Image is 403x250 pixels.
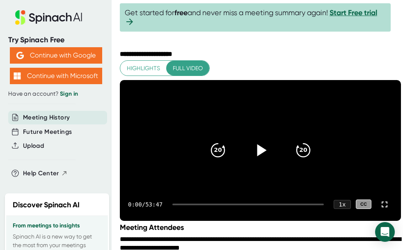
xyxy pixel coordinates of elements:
[23,127,72,137] button: Future Meetings
[375,222,395,242] div: Open Intercom Messenger
[174,8,188,17] b: free
[128,201,163,208] div: 0:00 / 53:47
[8,90,103,98] div: Have an account?
[23,169,68,178] button: Help Center
[8,35,103,45] div: Try Spinach Free
[10,68,102,84] button: Continue with Microsoft
[127,63,160,73] span: Highlights
[334,200,351,209] div: 1 x
[125,8,386,27] span: Get started for and never miss a meeting summary again!
[23,113,70,122] button: Meeting History
[330,8,377,17] a: Start Free trial
[13,232,101,250] p: Spinach AI is a new way to get the most from your meetings
[120,223,403,232] div: Meeting Attendees
[166,61,209,76] button: Full video
[16,52,24,59] img: Aehbyd4JwY73AAAAAElFTkSuQmCC
[13,200,80,211] h2: Discover Spinach AI
[23,141,44,151] button: Upload
[13,222,101,229] h3: From meetings to insights
[23,169,59,178] span: Help Center
[120,61,167,76] button: Highlights
[173,63,203,73] span: Full video
[356,200,371,209] div: CC
[60,90,78,97] a: Sign in
[10,47,102,64] button: Continue with Google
